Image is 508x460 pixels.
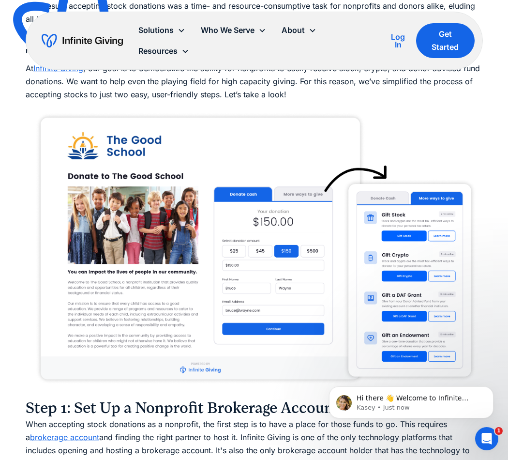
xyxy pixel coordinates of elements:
div: Who We Serve [193,20,274,41]
a: Get Started [416,23,474,58]
a: home [42,33,123,48]
div: Resources [138,45,178,58]
a: brokerage account [30,432,99,442]
iframe: Intercom live chat [475,427,498,450]
div: About [282,24,305,37]
a: Log In [388,31,408,50]
h3: Step 1: Set Up a Nonprofit Brokerage Account [26,399,483,418]
div: Solutions [131,20,193,41]
div: Solutions [138,24,174,37]
iframe: Intercom notifications message [314,366,508,434]
span: 1 [495,427,503,435]
div: Log In [388,33,408,48]
div: About [274,20,324,41]
div: Who We Serve [201,24,254,37]
div: Resources [131,41,197,61]
p: At , our goal is to democratize the ability for nonprofits to easily receive stock, crypto, and d... [26,62,483,102]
